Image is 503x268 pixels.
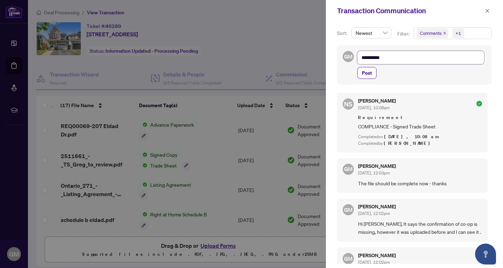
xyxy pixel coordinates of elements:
[384,134,440,140] span: [DATE], 10:08am
[358,122,482,131] span: COMPLIANCE - Signed Trade Sheet
[358,220,482,236] span: Hi [PERSON_NAME], It says the confirmation of co-op is missing, however it was uploaded before an...
[443,31,446,35] span: close
[362,67,372,79] span: Post
[358,260,390,265] span: [DATE], 12:02pm
[455,30,461,37] div: +1
[358,179,482,187] span: The file should be complete now - thanks
[358,134,482,140] div: Completed on
[358,164,396,169] h5: [PERSON_NAME]
[475,244,496,265] button: Open asap
[337,29,349,37] p: Sort:
[358,204,396,209] h5: [PERSON_NAME]
[397,30,410,38] p: Filter:
[344,206,352,214] span: GM
[344,99,352,109] span: NS
[358,114,482,121] span: Requirement
[358,140,482,147] div: Completed by
[358,211,390,216] span: [DATE], 12:02pm
[337,6,483,16] div: Transaction Communication
[357,67,377,79] button: Post
[344,52,352,61] span: GM
[344,254,352,263] span: GM
[358,170,390,176] span: [DATE], 12:03pm
[485,8,490,13] span: close
[358,98,396,103] h5: [PERSON_NAME]
[356,28,387,38] span: Newest
[384,140,434,146] span: [PERSON_NAME]
[358,253,396,258] h5: [PERSON_NAME]
[417,28,448,38] span: Comments
[476,101,482,106] span: check-circle
[358,105,389,110] span: [DATE], 10:08am
[344,165,352,173] span: GM
[420,30,442,37] span: Comments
